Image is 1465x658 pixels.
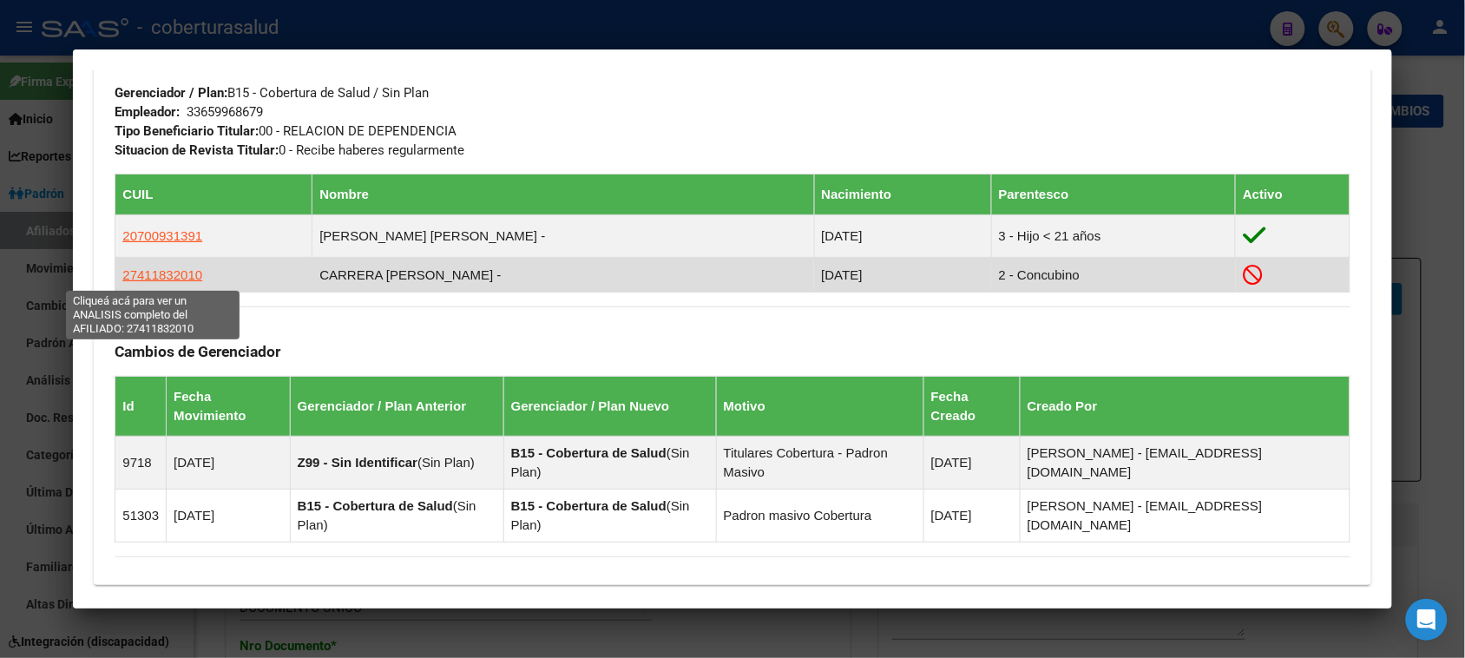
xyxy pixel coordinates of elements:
strong: Gerenciador / Plan: [115,85,227,101]
th: Nacimiento [814,174,991,215]
div: 33659968679 [187,102,263,122]
span: 00 - RELACION DE DEPENDENCIA [115,123,457,139]
td: 3 - Hijo < 21 años [991,215,1236,258]
span: 0 - Recibe haberes regularmente [115,142,464,158]
span: Sin Plan [422,455,470,470]
td: [PERSON_NAME] - [EMAIL_ADDRESS][DOMAIN_NAME] [1020,437,1350,490]
div: Open Intercom Messenger [1406,599,1448,641]
td: 9718 [115,437,167,490]
td: CARRERA [PERSON_NAME] - [312,258,814,293]
span: B15 - Cobertura de Salud / Sin Plan [115,85,429,101]
strong: Z99 - Sin Identificar [298,455,417,470]
td: [PERSON_NAME] - [EMAIL_ADDRESS][DOMAIN_NAME] [1020,490,1350,543]
th: Parentesco [991,174,1236,215]
span: 27411832010 [122,267,202,282]
th: Nombre [312,174,814,215]
strong: Situacion de Revista Titular: [115,142,279,158]
th: Motivo [716,377,923,437]
strong: Tipo Beneficiario Titular: [115,123,259,139]
td: 51303 [115,490,167,543]
td: ( ) [503,490,716,543]
span: 20700931391 [122,228,202,243]
th: Creado Por [1020,377,1350,437]
td: [DATE] [923,437,1020,490]
th: Gerenciador / Plan Nuevo [503,377,716,437]
td: [DATE] [923,490,1020,543]
th: Id [115,377,167,437]
td: [DATE] [814,258,991,293]
td: ( ) [503,437,716,490]
strong: B15 - Cobertura de Salud [511,498,667,513]
td: [DATE] [167,490,291,543]
td: [DATE] [167,437,291,490]
td: [DATE] [814,215,991,258]
td: ( ) [290,437,503,490]
strong: Empleador: [115,104,180,120]
th: Activo [1236,174,1350,215]
strong: B15 - Cobertura de Salud [511,445,667,460]
td: [PERSON_NAME] [PERSON_NAME] - [312,215,814,258]
th: Gerenciador / Plan Anterior [290,377,503,437]
td: Titulares Cobertura - Padron Masivo [716,437,923,490]
td: Padron masivo Cobertura [716,490,923,543]
th: Fecha Creado [923,377,1020,437]
td: 2 - Concubino [991,258,1236,293]
strong: B15 - Cobertura de Salud [298,498,453,513]
h3: Cambios de Gerenciador [115,342,1350,361]
th: CUIL [115,174,312,215]
td: ( ) [290,490,503,543]
th: Fecha Movimiento [167,377,291,437]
